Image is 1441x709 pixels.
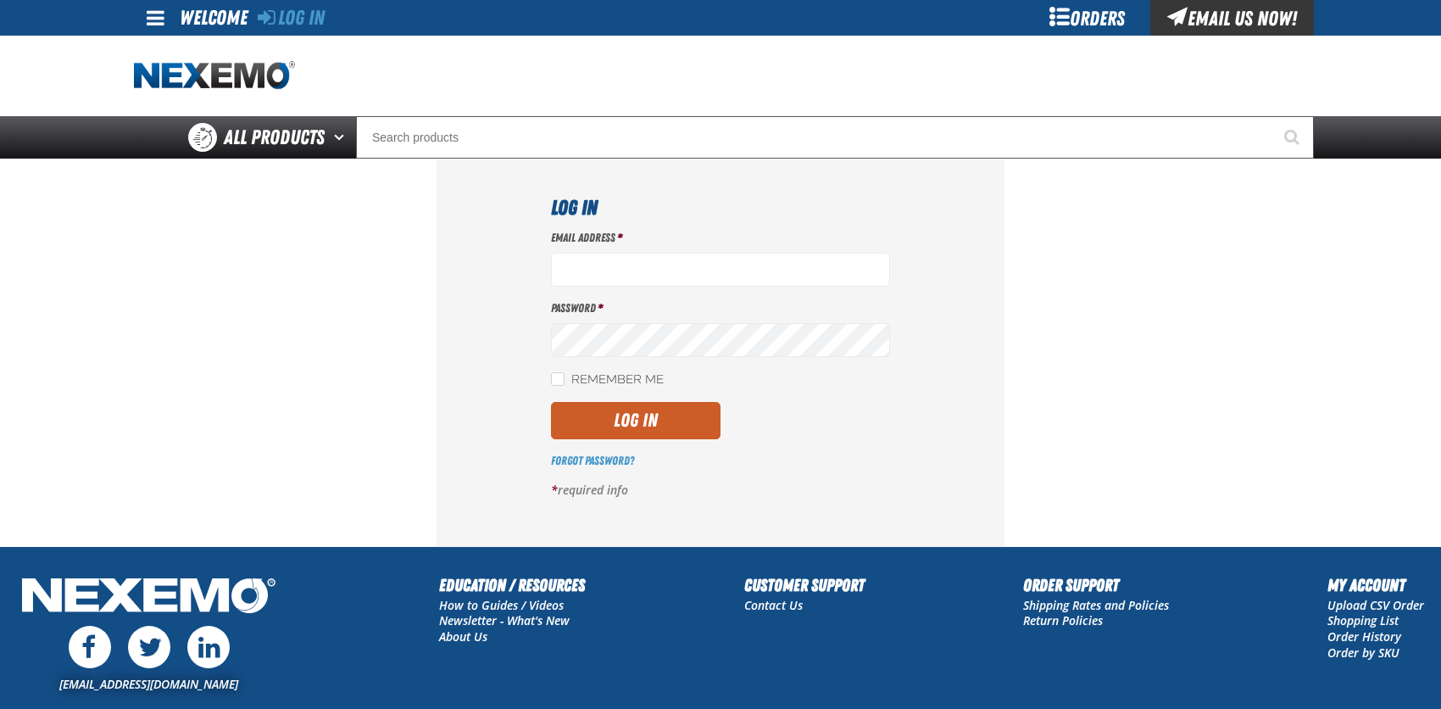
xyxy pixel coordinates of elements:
[17,572,281,622] img: Nexemo Logo
[1327,597,1424,613] a: Upload CSV Order
[134,61,295,91] a: Home
[439,597,564,613] a: How to Guides / Videos
[551,230,890,246] label: Email Address
[439,612,570,628] a: Newsletter - What's New
[134,61,295,91] img: Nexemo logo
[1271,116,1314,159] button: Start Searching
[1327,645,1399,661] a: Order by SKU
[551,300,890,316] label: Password
[1023,572,1169,598] h2: Order Support
[551,193,890,223] h1: Log In
[439,628,487,645] a: About Us
[551,454,634,467] a: Forgot Password?
[356,116,1314,159] input: Search
[1023,597,1169,613] a: Shipping Rates and Policies
[1327,612,1399,628] a: Shopping List
[258,6,325,30] a: Log In
[328,116,356,159] button: Open All Products pages
[551,402,720,439] button: Log In
[551,372,565,386] input: Remember Me
[551,372,664,388] label: Remember Me
[551,483,890,499] p: required info
[744,597,803,613] a: Contact Us
[1327,572,1424,598] h2: My Account
[1327,628,1401,645] a: Order History
[224,122,325,153] span: All Products
[59,676,238,692] a: [EMAIL_ADDRESS][DOMAIN_NAME]
[439,572,585,598] h2: Education / Resources
[1023,612,1103,628] a: Return Policies
[744,572,865,598] h2: Customer Support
